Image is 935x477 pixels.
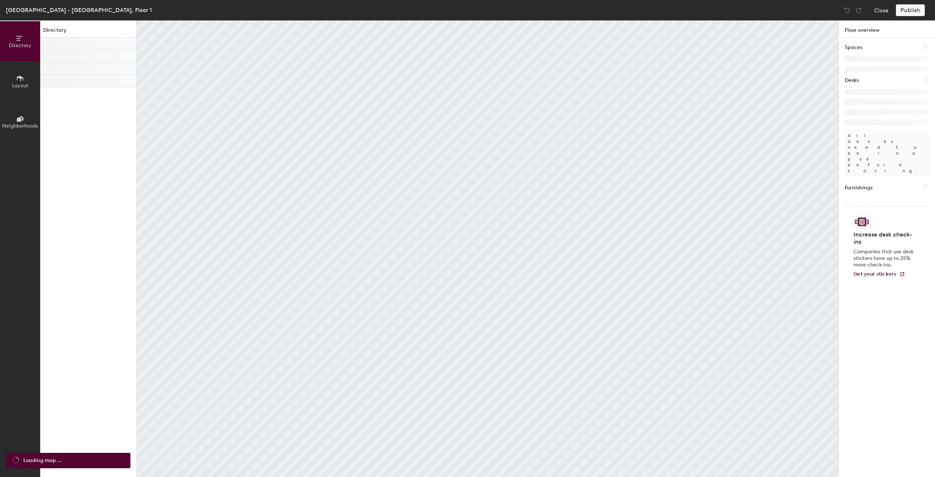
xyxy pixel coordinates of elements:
[845,184,873,192] h1: Furnishings
[854,216,870,228] img: Sticker logo
[845,130,929,177] p: All desks need to be in a pod before saving
[6,5,152,15] div: [GEOGRAPHIC_DATA] - [GEOGRAPHIC_DATA], Floor 1
[845,76,859,84] h1: Desks
[137,20,839,477] canvas: Map
[854,249,916,268] p: Companies that use desk stickers have up to 25% more check-ins.
[874,4,889,16] button: Close
[9,42,31,49] span: Directory
[854,271,896,277] span: Get your stickers
[854,231,916,246] h4: Increase desk check-ins
[845,43,862,52] h1: Spaces
[855,7,862,14] img: Redo
[23,457,61,465] span: Loading map ...
[843,7,851,14] img: Undo
[2,123,38,129] span: Neighborhoods
[854,271,905,277] a: Get your stickers
[839,20,935,38] h1: Floor overview
[12,83,28,89] span: Layout
[40,26,136,38] h1: Directory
